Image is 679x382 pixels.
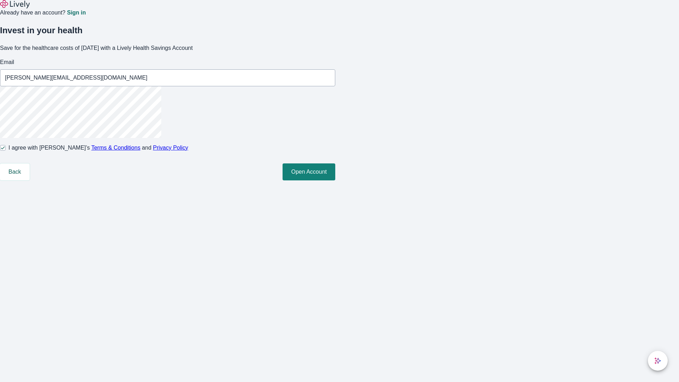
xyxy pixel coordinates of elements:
[8,144,188,152] span: I agree with [PERSON_NAME]’s and
[67,10,86,16] a: Sign in
[648,351,668,371] button: chat
[153,145,188,151] a: Privacy Policy
[283,163,335,180] button: Open Account
[654,357,661,364] svg: Lively AI Assistant
[91,145,140,151] a: Terms & Conditions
